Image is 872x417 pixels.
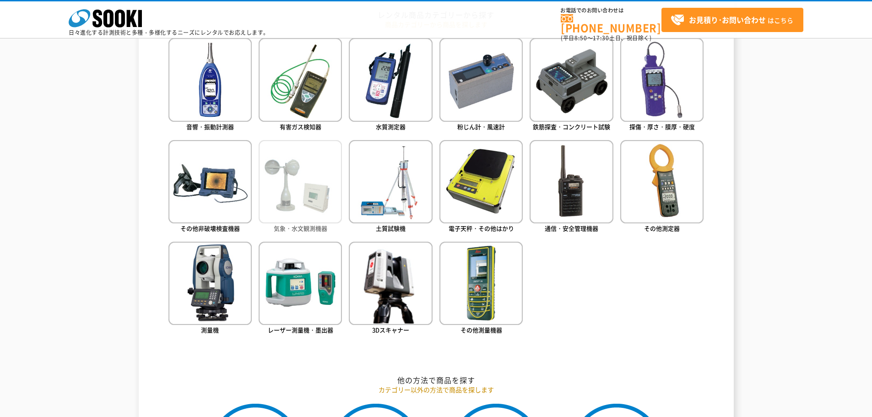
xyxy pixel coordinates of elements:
a: 鉄筋探査・コンクリート試験 [530,38,613,133]
span: 探傷・厚さ・膜厚・硬度 [629,122,695,131]
img: 電子天秤・その他はかり [439,140,523,223]
a: お見積り･お問い合わせはこちら [661,8,803,32]
strong: お見積り･お問い合わせ [689,14,766,25]
img: 測量機 [168,242,252,325]
a: 測量機 [168,242,252,336]
p: カテゴリー以外の方法で商品を探します [168,385,704,395]
span: その他測量機器 [460,325,502,334]
span: 気象・水文観測機器 [274,224,327,233]
span: 測量機 [201,325,219,334]
span: 17:30 [593,34,609,42]
img: 有害ガス検知器 [259,38,342,121]
a: その他測定器 [620,140,704,235]
img: 音響・振動計測器 [168,38,252,121]
a: 有害ガス検知器 [259,38,342,133]
span: 通信・安全管理機器 [545,224,598,233]
a: [PHONE_NUMBER] [561,14,661,33]
a: 土質試験機 [349,140,432,235]
span: その他測定器 [644,224,680,233]
span: 水質測定器 [376,122,406,131]
img: 探傷・厚さ・膜厚・硬度 [620,38,704,121]
a: 探傷・厚さ・膜厚・硬度 [620,38,704,133]
span: 音響・振動計測器 [186,122,234,131]
img: 3Dスキャナー [349,242,432,325]
a: その他測量機器 [439,242,523,336]
img: 通信・安全管理機器 [530,140,613,223]
a: 気象・水文観測機器 [259,140,342,235]
img: 水質測定器 [349,38,432,121]
h2: 他の方法で商品を探す [168,375,704,385]
a: 音響・振動計測器 [168,38,252,133]
a: 通信・安全管理機器 [530,140,613,235]
span: 鉄筋探査・コンクリート試験 [533,122,610,131]
span: 8:50 [574,34,587,42]
img: その他測定器 [620,140,704,223]
a: 水質測定器 [349,38,432,133]
img: レーザー測量機・墨出器 [259,242,342,325]
span: 3Dスキャナー [372,325,409,334]
img: 鉄筋探査・コンクリート試験 [530,38,613,121]
img: その他非破壊検査機器 [168,140,252,223]
span: お電話でのお問い合わせは [561,8,661,13]
span: 粉じん計・風速計 [457,122,505,131]
img: その他測量機器 [439,242,523,325]
span: 電子天秤・その他はかり [449,224,514,233]
img: 粉じん計・風速計 [439,38,523,121]
span: はこちら [671,13,793,27]
a: 3Dスキャナー [349,242,432,336]
p: 日々進化する計測技術と多種・多様化するニーズにレンタルでお応えします。 [69,30,269,35]
img: 気象・水文観測機器 [259,140,342,223]
span: (平日 ～ 土日、祝日除く) [561,34,651,42]
a: 電子天秤・その他はかり [439,140,523,235]
span: レーザー測量機・墨出器 [268,325,333,334]
img: 土質試験機 [349,140,432,223]
span: その他非破壊検査機器 [180,224,240,233]
a: 粉じん計・風速計 [439,38,523,133]
a: その他非破壊検査機器 [168,140,252,235]
span: 有害ガス検知器 [280,122,321,131]
span: 土質試験機 [376,224,406,233]
a: レーザー測量機・墨出器 [259,242,342,336]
